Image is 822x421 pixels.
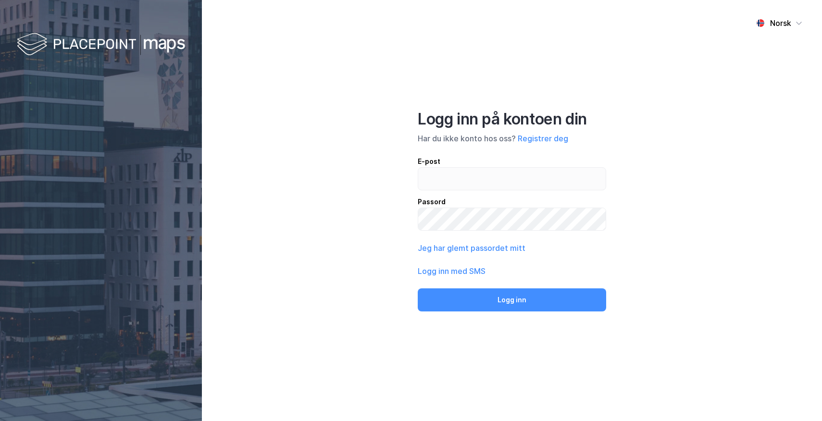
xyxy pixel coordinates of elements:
[418,288,606,311] button: Logg inn
[418,196,606,208] div: Passord
[418,110,606,129] div: Logg inn på kontoen din
[518,133,568,144] button: Registrer deg
[17,31,185,59] img: logo-white.f07954bde2210d2a523dddb988cd2aa7.svg
[418,133,606,144] div: Har du ikke konto hos oss?
[418,242,525,254] button: Jeg har glemt passordet mitt
[418,265,486,277] button: Logg inn med SMS
[418,156,606,167] div: E-post
[770,17,791,29] div: Norsk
